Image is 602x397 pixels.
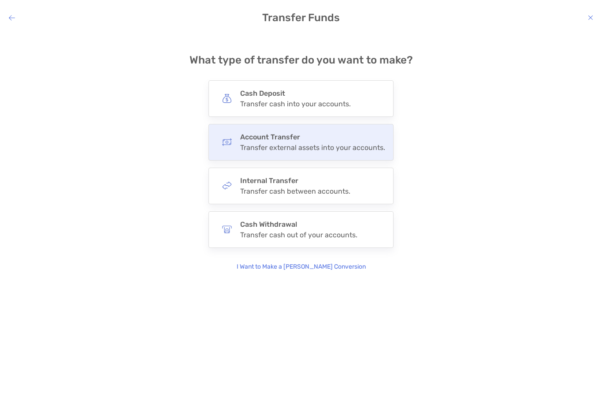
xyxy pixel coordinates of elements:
h4: What type of transfer do you want to make? [190,54,413,66]
img: button icon [222,94,232,103]
img: button icon [222,137,232,147]
div: Transfer external assets into your accounts. [240,143,385,152]
h4: Cash Deposit [240,89,351,97]
h4: Cash Withdrawal [240,220,357,228]
h4: Internal Transfer [240,176,350,185]
img: button icon [222,225,232,234]
div: Transfer cash between accounts. [240,187,350,195]
div: Transfer cash out of your accounts. [240,231,357,239]
img: button icon [222,181,232,191]
p: I Want to Make a [PERSON_NAME] Conversion [237,262,366,272]
div: Transfer cash into your accounts. [240,100,351,108]
h4: Account Transfer [240,133,385,141]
